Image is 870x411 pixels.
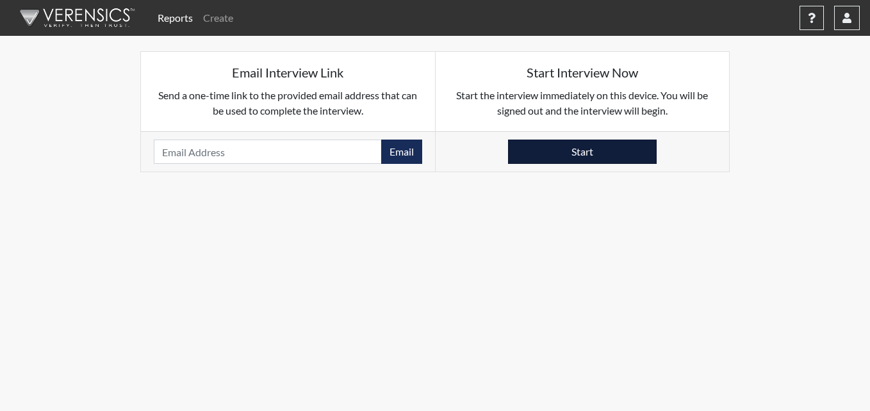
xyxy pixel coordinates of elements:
[154,88,422,118] p: Send a one-time link to the provided email address that can be used to complete the interview.
[154,140,382,164] input: Email Address
[448,88,717,118] p: Start the interview immediately on this device. You will be signed out and the interview will begin.
[508,140,657,164] button: Start
[198,5,238,31] a: Create
[381,140,422,164] button: Email
[154,65,422,80] h5: Email Interview Link
[448,65,717,80] h5: Start Interview Now
[152,5,198,31] a: Reports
